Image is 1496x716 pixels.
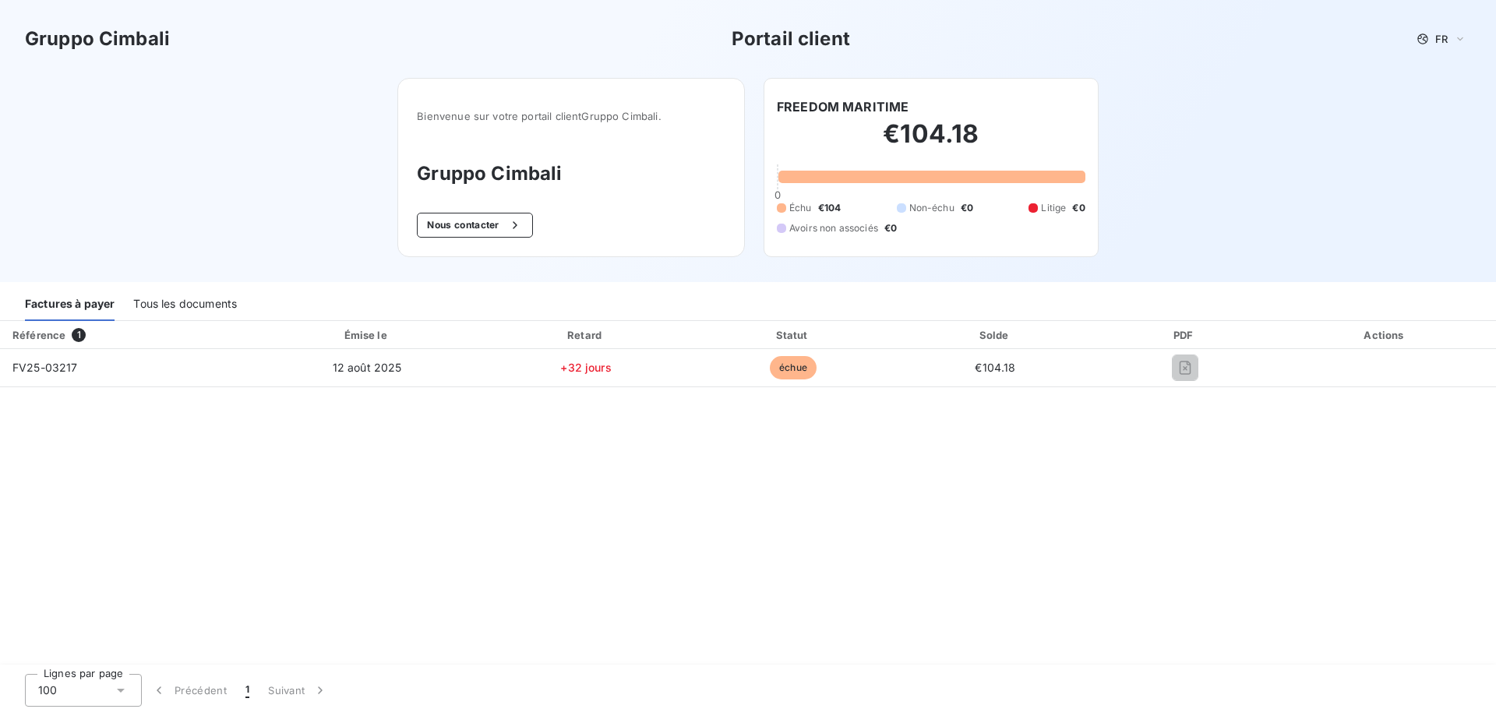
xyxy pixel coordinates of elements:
h3: Gruppo Cimbali [25,25,170,53]
span: FV25-03217 [12,361,78,374]
div: PDF [1099,327,1272,343]
div: Actions [1278,327,1493,343]
h6: FREEDOM MARITIME [777,97,909,116]
span: +32 jours [560,361,611,374]
span: €104.18 [975,361,1015,374]
div: Émise le [256,327,478,343]
span: 0 [774,189,781,201]
span: 1 [72,328,86,342]
span: Bienvenue sur votre portail client Gruppo Cimbali . [417,110,725,122]
button: Précédent [142,674,236,707]
div: Solde [898,327,1092,343]
h3: Gruppo Cimbali [417,160,725,188]
div: Référence [12,329,65,341]
span: €104 [818,201,841,215]
h2: €104.18 [777,118,1085,165]
span: €0 [1072,201,1085,215]
span: 12 août 2025 [333,361,402,374]
span: Échu [789,201,812,215]
span: Non-échu [909,201,954,215]
span: Avoirs non associés [789,221,878,235]
span: Litige [1041,201,1066,215]
h3: Portail client [732,25,850,53]
span: 100 [38,682,57,698]
div: Statut [694,327,893,343]
div: Retard [485,327,688,343]
button: Suivant [259,674,337,707]
span: €0 [961,201,973,215]
div: Tous les documents [133,288,237,321]
span: €0 [884,221,897,235]
span: échue [770,356,817,379]
div: Factures à payer [25,288,115,321]
button: 1 [236,674,259,707]
button: Nous contacter [417,213,532,238]
span: FR [1435,33,1448,45]
span: 1 [245,682,249,698]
